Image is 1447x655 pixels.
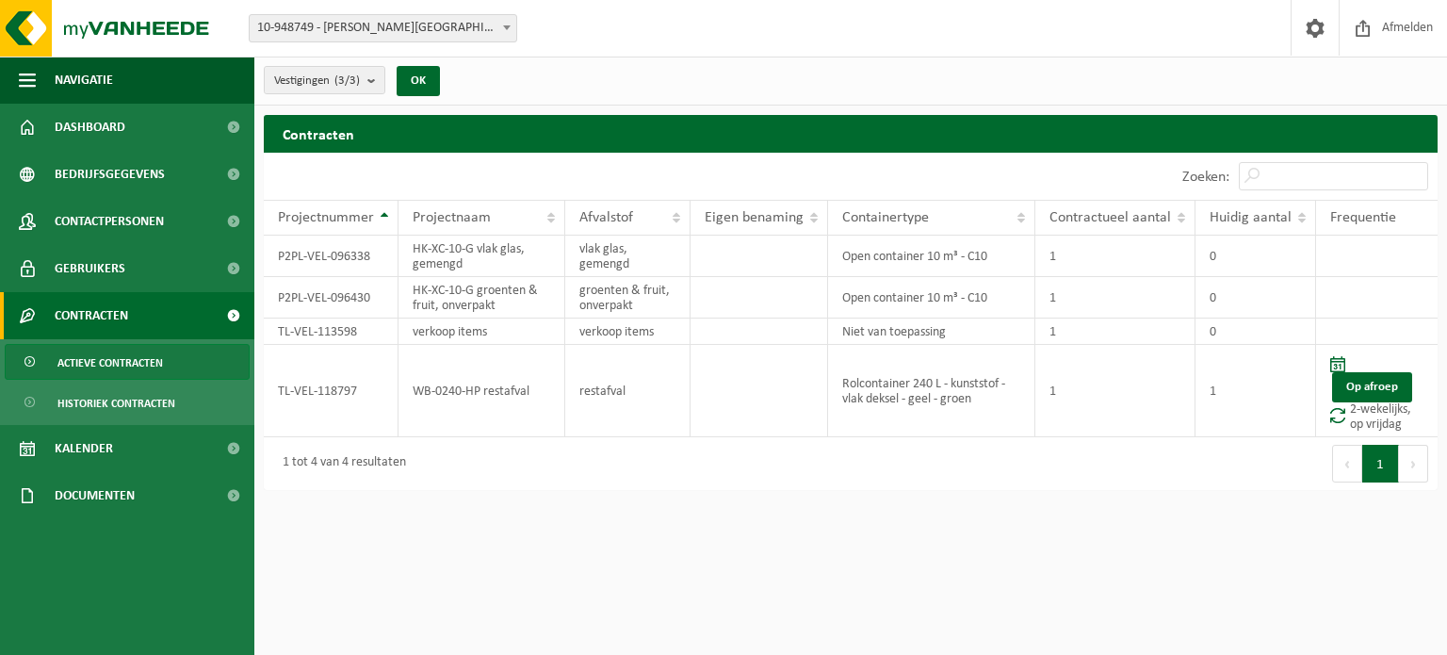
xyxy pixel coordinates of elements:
[249,14,517,42] span: 10-948749 - IVO LEENKNEGT - OUDENBURG
[264,236,398,277] td: P2PL-VEL-096338
[1195,277,1316,319] td: 0
[1330,210,1396,225] span: Frequentie
[1035,277,1195,319] td: 1
[273,447,406,481] div: 1 tot 4 van 4 resultaten
[264,319,398,345] td: TL-VEL-113598
[1316,345,1438,437] td: 2-wekelijks, op vrijdag
[1332,372,1412,402] a: Op afroep
[274,67,360,95] span: Vestigingen
[398,277,565,319] td: HK-XC-10-G groenten & fruit, onverpakt
[55,104,125,151] span: Dashboard
[1035,236,1195,277] td: 1
[1195,236,1316,277] td: 0
[264,277,398,319] td: P2PL-VEL-096430
[55,245,125,292] span: Gebruikers
[57,385,175,421] span: Historiek contracten
[397,66,440,96] button: OK
[55,292,128,339] span: Contracten
[250,15,516,41] span: 10-948749 - IVO LEENKNEGT - OUDENBURG
[828,319,1035,345] td: Niet van toepassing
[278,210,374,225] span: Projectnummer
[1332,445,1362,483] button: Previous
[5,344,250,380] a: Actieve contracten
[55,425,113,472] span: Kalender
[5,385,250,420] a: Historiek contracten
[55,472,135,519] span: Documenten
[55,198,164,245] span: Contactpersonen
[828,277,1035,319] td: Open container 10 m³ - C10
[1210,210,1292,225] span: Huidig aantal
[705,210,804,225] span: Eigen benaming
[1399,445,1428,483] button: Next
[565,319,691,345] td: verkoop items
[1182,170,1229,185] label: Zoeken:
[1049,210,1171,225] span: Contractueel aantal
[264,345,398,437] td: TL-VEL-118797
[565,345,691,437] td: restafval
[55,151,165,198] span: Bedrijfsgegevens
[1362,445,1399,483] button: 1
[1035,319,1195,345] td: 1
[264,66,385,94] button: Vestigingen(3/3)
[1195,345,1316,437] td: 1
[828,345,1035,437] td: Rolcontainer 240 L - kunststof - vlak deksel - geel - groen
[264,115,1438,152] h2: Contracten
[579,210,633,225] span: Afvalstof
[398,319,565,345] td: verkoop items
[57,345,163,381] span: Actieve contracten
[1195,319,1316,345] td: 0
[413,210,491,225] span: Projectnaam
[565,277,691,319] td: groenten & fruit, onverpakt
[828,236,1035,277] td: Open container 10 m³ - C10
[334,74,360,87] count: (3/3)
[398,236,565,277] td: HK-XC-10-G vlak glas, gemengd
[398,345,565,437] td: WB-0240-HP restafval
[1035,345,1195,437] td: 1
[55,57,113,104] span: Navigatie
[565,236,691,277] td: vlak glas, gemengd
[842,210,929,225] span: Containertype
